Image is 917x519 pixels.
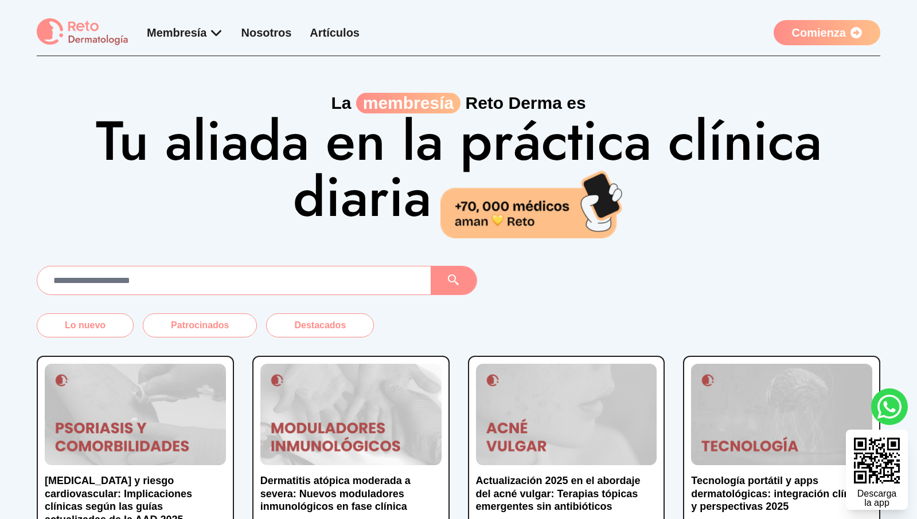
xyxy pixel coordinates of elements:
button: Destacados [266,313,374,337]
p: La Reto Derma es [37,93,880,113]
p: Actualización 2025 en el abordaje del acné vulgar: Terapias tópicas emergentes sin antibióticos [476,474,657,513]
div: Membresía [147,25,223,41]
img: Actualización 2025 en el abordaje del acné vulgar: Terapias tópicas emergentes sin antibióticos [476,364,657,466]
a: whatsapp button [871,388,908,425]
img: Psoriasis y riesgo cardiovascular: Implicaciones clínicas según las guías actualizadas de la AAD ... [45,364,226,466]
img: logo Reto dermatología [37,18,128,46]
img: Dermatitis atópica moderada a severa: Nuevos moduladores inmunológicos en fase clínica [260,364,442,466]
button: Patrocinados [143,313,257,337]
span: membresía [356,93,461,113]
a: Artículos [310,26,360,39]
p: Dermatitis atópica moderada a severa: Nuevos moduladores inmunológicos en fase clínica [260,474,442,513]
img: 70,000 médicos aman Reto [440,168,624,238]
div: Descarga la app [857,489,896,508]
a: Nosotros [241,26,292,39]
p: Tecnología portátil y apps dermatológicas: integración clínica y perspectivas 2025 [691,474,872,513]
a: Comienza [774,20,880,45]
button: Lo nuevo [37,313,134,337]
h1: Tu aliada en la práctica clínica diaria [92,113,826,238]
img: Tecnología portátil y apps dermatológicas: integración clínica y perspectivas 2025 [691,364,872,466]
